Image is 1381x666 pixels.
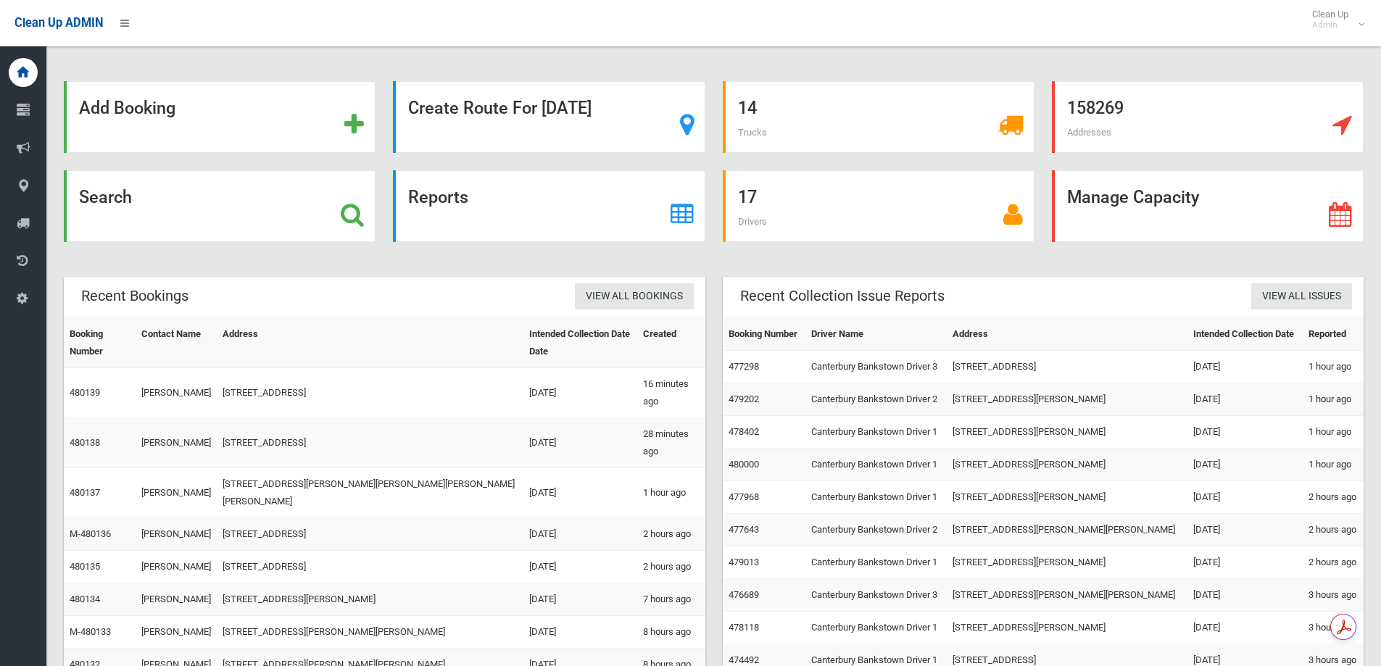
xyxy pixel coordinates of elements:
strong: 17 [738,187,757,207]
a: 477643 [729,524,759,535]
small: Admin [1312,20,1348,30]
a: 480139 [70,387,100,398]
span: Trucks [738,127,767,138]
td: [DATE] [1187,416,1303,449]
td: [DATE] [1187,546,1303,579]
strong: 14 [738,98,757,118]
td: [DATE] [1187,481,1303,514]
a: 14 Trucks [723,81,1034,153]
td: Canterbury Bankstown Driver 2 [805,514,947,546]
th: Address [217,318,523,368]
td: [PERSON_NAME] [136,368,217,418]
td: [PERSON_NAME] [136,418,217,468]
th: Booking Number [723,318,805,351]
strong: Manage Capacity [1067,187,1199,207]
td: Canterbury Bankstown Driver 3 [805,351,947,383]
a: 477968 [729,491,759,502]
td: [DATE] [1187,351,1303,383]
td: [PERSON_NAME] [136,468,217,518]
a: 474492 [729,654,759,665]
a: Manage Capacity [1052,170,1364,242]
strong: Create Route For [DATE] [408,98,592,118]
td: 1 hour ago [637,468,705,518]
td: Canterbury Bankstown Driver 1 [805,416,947,449]
a: View All Bookings [575,283,694,310]
th: Created [637,318,705,368]
td: [DATE] [523,468,637,518]
td: 16 minutes ago [637,368,705,418]
a: Search [64,170,376,242]
a: 478402 [729,426,759,437]
a: View All Issues [1251,283,1352,310]
td: [STREET_ADDRESS][PERSON_NAME] [947,416,1187,449]
a: 480134 [70,594,100,604]
th: Contact Name [136,318,217,368]
td: [STREET_ADDRESS][PERSON_NAME][PERSON_NAME] [947,579,1187,612]
strong: Search [79,187,132,207]
header: Recent Bookings [64,282,206,310]
td: 2 hours ago [1303,546,1364,579]
td: [DATE] [523,583,637,616]
td: [STREET_ADDRESS] [217,368,523,418]
td: [DATE] [523,518,637,551]
a: M-480133 [70,626,111,637]
td: 1 hour ago [1303,449,1364,481]
td: [DATE] [1187,612,1303,644]
td: Canterbury Bankstown Driver 1 [805,612,947,644]
td: 2 hours ago [1303,514,1364,546]
td: [STREET_ADDRESS][PERSON_NAME][PERSON_NAME][PERSON_NAME][PERSON_NAME] [217,468,523,518]
td: Canterbury Bankstown Driver 1 [805,449,947,481]
td: [STREET_ADDRESS][PERSON_NAME] [947,546,1187,579]
td: [STREET_ADDRESS] [217,551,523,583]
td: 2 hours ago [1303,481,1364,514]
td: [DATE] [1187,579,1303,612]
td: [DATE] [1187,514,1303,546]
th: Intended Collection Date Date [523,318,637,368]
td: 1 hour ago [1303,416,1364,449]
td: [DATE] [523,418,637,468]
td: 8 hours ago [637,616,705,649]
span: Clean Up [1305,9,1363,30]
a: 476689 [729,589,759,600]
a: Add Booking [64,81,376,153]
a: 478118 [729,622,759,633]
a: 477298 [729,361,759,372]
a: 480000 [729,459,759,470]
td: 28 minutes ago [637,418,705,468]
a: 479202 [729,394,759,404]
td: 3 hours ago [1303,579,1364,612]
strong: 158269 [1067,98,1124,118]
td: [PERSON_NAME] [136,518,217,551]
td: 2 hours ago [637,551,705,583]
th: Booking Number [64,318,136,368]
a: Create Route For [DATE] [393,81,705,153]
td: [DATE] [523,368,637,418]
a: 158269 Addresses [1052,81,1364,153]
td: [PERSON_NAME] [136,583,217,616]
strong: Reports [408,187,468,207]
a: 480135 [70,561,100,572]
td: Canterbury Bankstown Driver 1 [805,481,947,514]
td: [DATE] [523,616,637,649]
th: Intended Collection Date [1187,318,1303,351]
td: [STREET_ADDRESS][PERSON_NAME] [947,481,1187,514]
td: [STREET_ADDRESS][PERSON_NAME] [947,383,1187,416]
td: Canterbury Bankstown Driver 3 [805,579,947,612]
td: Canterbury Bankstown Driver 2 [805,383,947,416]
td: [PERSON_NAME] [136,616,217,649]
a: Reports [393,170,705,242]
td: [DATE] [523,551,637,583]
th: Address [947,318,1187,351]
strong: Add Booking [79,98,175,118]
td: [STREET_ADDRESS][PERSON_NAME][PERSON_NAME] [217,616,523,649]
a: 480138 [70,437,100,448]
span: Drivers [738,216,767,227]
td: [DATE] [1187,449,1303,481]
td: 1 hour ago [1303,383,1364,416]
td: [PERSON_NAME] [136,551,217,583]
td: 3 hours ago [1303,612,1364,644]
td: 2 hours ago [637,518,705,551]
td: [STREET_ADDRESS] [217,418,523,468]
td: Canterbury Bankstown Driver 1 [805,546,947,579]
span: Addresses [1067,127,1111,138]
